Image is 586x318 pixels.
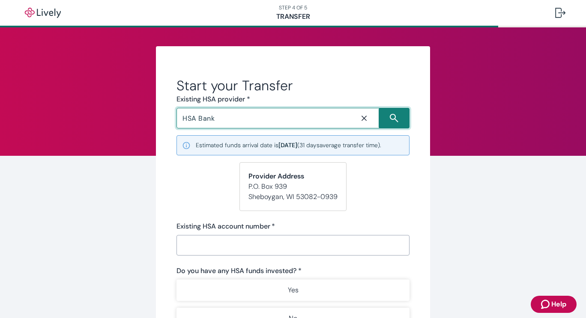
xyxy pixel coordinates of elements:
button: Search icon [379,108,410,128]
svg: Search icon [390,114,398,122]
h2: Start your Transfer [176,77,410,94]
p: P.O. Box 939 [248,181,338,192]
input: Search input [179,112,350,124]
svg: Close icon [360,114,368,122]
button: Yes [176,279,410,301]
svg: Zendesk support icon [541,299,551,309]
label: Do you have any HSA funds invested? * [176,266,302,276]
p: Sheboygan , WI 53082-0939 [248,192,338,202]
span: Help [551,299,566,309]
p: Yes [288,285,299,295]
button: Close icon [350,109,379,128]
img: Lively [19,8,67,18]
button: Zendesk support iconHelp [531,296,577,313]
label: Existing HSA account number [176,221,275,232]
button: Log out [548,3,572,23]
small: Estimated funds arrival date is ( 31 days average transfer time). [196,141,381,150]
label: Existing HSA provider * [176,94,250,104]
b: [DATE] [278,141,297,149]
strong: Provider Address [248,172,304,181]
